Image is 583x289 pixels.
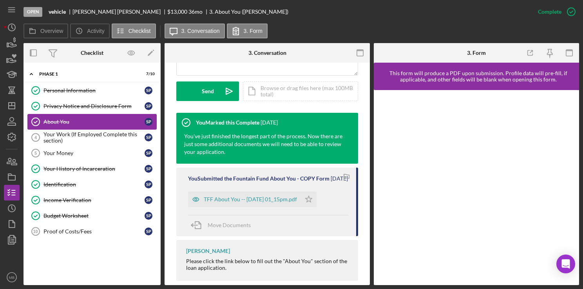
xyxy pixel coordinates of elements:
a: About Yousp [27,114,157,130]
div: This form will produce a PDF upon submission. Profile data will pre-fill, if applicable, and othe... [378,70,579,83]
div: s p [145,181,152,188]
label: Activity [87,28,104,34]
div: You Marked this Complete [196,119,259,126]
div: Identification [43,181,145,188]
button: Overview [24,23,68,38]
div: You Submitted the Fountain Fund About You - COPY Form [188,175,330,182]
div: Income Verification [43,197,145,203]
div: s p [145,228,152,235]
div: Personal Information [43,87,145,94]
a: Privacy Notice and Disclosure Formsp [27,98,157,114]
div: About You [43,119,145,125]
a: Identificationsp [27,177,157,192]
div: Please click the link below to fill out the "About You" section of the loan application. [186,258,350,271]
div: s p [145,196,152,204]
text: MB [9,275,14,280]
div: You've just finished the longest part of the process. Now there are just some additional document... [184,132,342,156]
div: Proof of Costs/Fees [43,228,145,235]
button: TFF About You -- [DATE] 01_15pm.pdf [188,191,317,207]
button: 3. Form [227,23,268,38]
button: 3. Conversation [165,23,225,38]
div: Privacy Notice and Disclosure Form [43,103,145,109]
a: Personal Informationsp [27,83,157,98]
tspan: 10 [33,229,38,234]
a: Your History of Incarcerationsp [27,161,157,177]
div: s p [145,102,152,110]
button: Complete [530,4,579,20]
div: Your Money [43,150,145,156]
a: 10Proof of Costs/Feessp [27,224,157,239]
button: Checklist [112,23,156,38]
div: 36 mo [188,9,203,15]
div: 3. Form [467,50,486,56]
div: Your History of Incarceration [43,166,145,172]
div: [PERSON_NAME] [186,248,230,254]
iframe: Lenderfit form [382,98,572,277]
div: Budget Worksheet [43,213,145,219]
a: 5Your Moneysp [27,145,157,161]
div: s p [145,149,152,157]
label: 3. Conversation [181,28,220,34]
div: TFF About You -- [DATE] 01_15pm.pdf [204,196,297,202]
div: s p [145,87,152,94]
div: s p [145,118,152,126]
div: Open Intercom Messenger [556,255,575,273]
button: Move Documents [188,215,259,235]
span: Move Documents [208,222,251,228]
a: Income Verificationsp [27,192,157,208]
div: Complete [538,4,561,20]
div: 3. Conversation [248,50,286,56]
button: Activity [70,23,109,38]
tspan: 4 [34,135,37,140]
time: 2025-09-10 17:15 [331,175,348,182]
label: Checklist [129,28,151,34]
button: MB [4,269,20,285]
a: 4Your Work (If Employed Complete this section)sp [27,130,157,145]
div: s p [145,212,152,220]
a: Budget Worksheetsp [27,208,157,224]
div: Checklist [81,50,103,56]
tspan: 5 [34,151,37,155]
label: Overview [40,28,63,34]
div: Open [24,7,42,17]
div: s p [145,165,152,173]
div: 3. About You ([PERSON_NAME]) [209,9,288,15]
b: vehicle [49,9,66,15]
div: [PERSON_NAME] [PERSON_NAME] [72,9,167,15]
div: Send [202,81,214,101]
div: Phase 1 [39,72,135,76]
div: Your Work (If Employed Complete this section) [43,131,145,144]
button: Send [176,81,239,101]
label: 3. Form [244,28,263,34]
time: 2025-09-10 17:15 [261,119,278,126]
div: 7 / 10 [141,72,155,76]
div: s p [145,134,152,141]
span: $13,000 [167,8,187,15]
